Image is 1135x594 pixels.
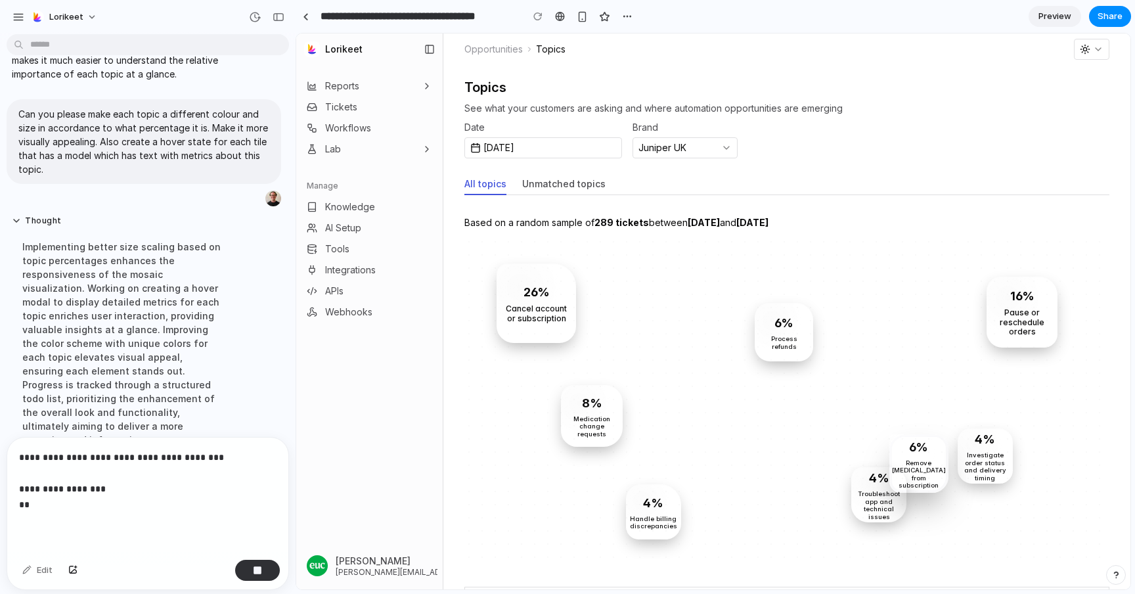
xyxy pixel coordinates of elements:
[1038,10,1071,23] span: Preview
[667,397,711,415] div: 4 %
[240,9,269,22] span: Topics
[391,183,424,194] b: [DATE]
[336,89,441,99] label: Brand
[270,361,321,379] div: 8 %
[560,436,605,454] div: 4 %
[334,482,381,497] div: Handle billing discrepancies
[168,9,227,22] span: Opportunities
[29,167,79,180] span: Knowledge
[29,67,61,80] span: Tickets
[11,109,45,122] a: Lab
[187,108,218,121] span: [DATE]
[12,232,231,468] div: Implementing better size scaling based on topic percentages enhances the responsiveness of the mo...
[168,68,813,81] span: See what your customers are asking and where automation opportunities are emerging
[667,418,711,448] div: Investigate order status and delivery timing
[29,230,79,243] span: Integrations
[11,522,32,543] img: eyJ0eXBlIjoicHJveHkiLCJzcmMiOiJodHRwczovL2ltYWdlcy5jbGVyay5kZXYvdXBsb2FkZWQvaW1nXzJieUI1V3pTbnRuM...
[26,7,104,28] button: Lorikeet
[18,107,269,176] p: Can you please make each topic a different colour and size in accordance to what percentage it is...
[1098,10,1123,23] span: Share
[1089,6,1131,27] button: Share
[5,519,141,545] button: [PERSON_NAME][PERSON_NAME][EMAIL_ADDRESS]
[168,89,326,99] label: Date
[29,272,76,285] span: Webhooks
[168,183,813,196] span: Based on a random sample of between and
[206,250,275,268] div: 26 %
[596,405,650,423] div: 6 %
[270,382,321,405] div: Medication change requests
[49,11,83,24] span: Lorikeet
[39,521,114,534] span: [PERSON_NAME]
[11,46,63,59] a: Reports
[440,183,472,194] b: [DATE]
[29,251,47,264] span: APIs
[168,47,813,60] h2: Topics
[298,183,353,194] b: 289 tickets
[696,254,756,272] div: 16 %
[226,141,309,162] button: Unmatched topics
[29,188,65,201] span: AI Setup
[696,275,756,303] div: Pause or reschedule orders
[5,142,141,163] div: Manage
[168,141,210,162] button: All topics
[206,271,275,290] div: Cancel account or subscription
[5,42,141,63] button: Reports
[464,281,512,299] div: 6 %
[464,302,512,317] div: Process refunds
[1029,6,1081,27] a: Preview
[560,457,605,487] div: Troubleshoot app and technical issues
[334,461,381,479] div: 4 %
[39,534,173,543] span: [PERSON_NAME][EMAIL_ADDRESS]
[29,88,75,101] span: Workflows
[29,209,53,222] span: Tools
[5,105,141,126] button: Lab
[29,11,66,20] span: Lorikeet
[168,104,326,125] button: [DATE]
